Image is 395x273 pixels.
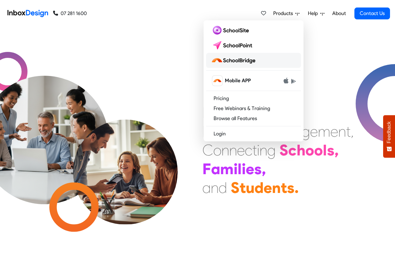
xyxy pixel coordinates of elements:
[211,25,251,35] img: schoolsite logo
[202,103,215,122] div: M
[288,141,297,159] div: c
[202,103,354,197] div: Maximising Efficient & Engagement, Connecting Schools, Families, and Students.
[264,178,272,197] div: e
[211,40,255,50] img: schoolpoint logo
[231,178,239,197] div: S
[229,141,237,159] div: n
[383,115,395,158] button: Feedback - Show survey
[305,7,327,20] a: Help
[60,94,191,225] img: parents_with_child.png
[219,178,227,197] div: d
[206,114,301,124] a: Browse all Features
[257,141,259,159] div: i
[287,178,294,197] div: s
[273,10,295,17] span: Products
[354,8,390,19] a: Contact Us
[221,141,229,159] div: n
[346,122,351,141] div: t
[206,94,301,104] a: Pricing
[212,76,222,86] img: schoolbridge icon
[310,122,318,141] div: e
[211,159,220,178] div: a
[206,129,301,139] a: Login
[246,178,254,197] div: u
[338,122,346,141] div: n
[53,10,87,17] a: 07 281 1600
[254,159,262,178] div: s
[238,159,242,178] div: l
[330,7,348,20] a: About
[206,104,301,114] a: Free Webinars & Training
[302,122,310,141] div: g
[271,7,302,20] a: Products
[234,159,238,178] div: i
[211,178,219,197] div: n
[242,159,246,178] div: i
[262,159,266,178] div: ,
[318,122,330,141] div: m
[254,178,264,197] div: d
[314,141,323,159] div: o
[351,122,354,141] div: ,
[330,122,338,141] div: e
[327,141,334,159] div: s
[259,141,267,159] div: n
[202,141,213,159] div: C
[225,77,251,84] span: Mobile APP
[386,121,392,143] span: Feedback
[204,20,304,141] div: Products
[305,141,314,159] div: o
[202,159,211,178] div: F
[279,141,288,159] div: S
[252,141,257,159] div: t
[202,178,211,197] div: a
[246,159,254,178] div: e
[294,178,299,197] div: .
[245,141,252,159] div: c
[211,55,258,65] img: schoolbridge logo
[239,178,246,197] div: t
[267,141,276,159] div: g
[308,10,320,17] span: Help
[272,178,281,197] div: n
[206,73,301,88] a: schoolbridge icon Mobile APP
[237,141,245,159] div: e
[334,141,339,159] div: ,
[202,122,210,141] div: E
[281,178,287,197] div: t
[323,141,327,159] div: l
[297,141,305,159] div: h
[220,159,234,178] div: m
[213,141,221,159] div: o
